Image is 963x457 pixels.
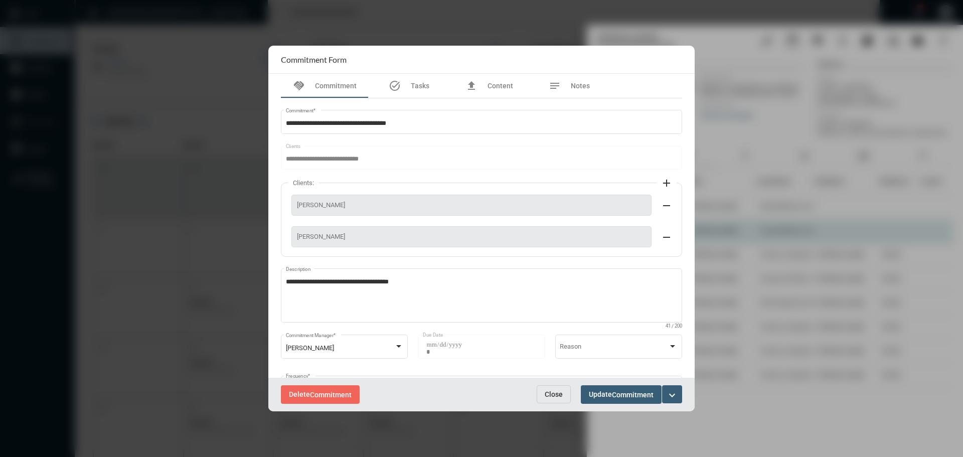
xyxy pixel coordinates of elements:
span: Close [545,390,563,398]
span: Commitment [315,82,357,90]
mat-icon: file_upload [465,80,477,92]
mat-icon: task_alt [389,80,401,92]
mat-icon: handshake [293,80,305,92]
h2: Commitment Form [281,55,347,64]
mat-icon: remove [661,231,673,243]
span: [PERSON_NAME] [286,344,334,352]
button: UpdateCommitment [581,385,662,404]
span: Content [488,82,513,90]
span: Notes [571,82,590,90]
button: Close [537,385,571,403]
span: Update [589,390,654,398]
span: Commitment [612,391,654,399]
mat-icon: add [661,177,673,189]
span: Commitment [310,391,352,399]
label: Clients: [288,179,319,187]
span: [PERSON_NAME] [297,201,646,209]
mat-icon: remove [661,200,673,212]
span: Tasks [411,82,429,90]
mat-icon: notes [549,80,561,92]
button: DeleteCommitment [281,385,360,404]
span: [PERSON_NAME] [297,233,646,240]
mat-icon: expand_more [666,389,678,401]
span: Delete [289,390,352,398]
mat-hint: 41 / 200 [666,324,682,329]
